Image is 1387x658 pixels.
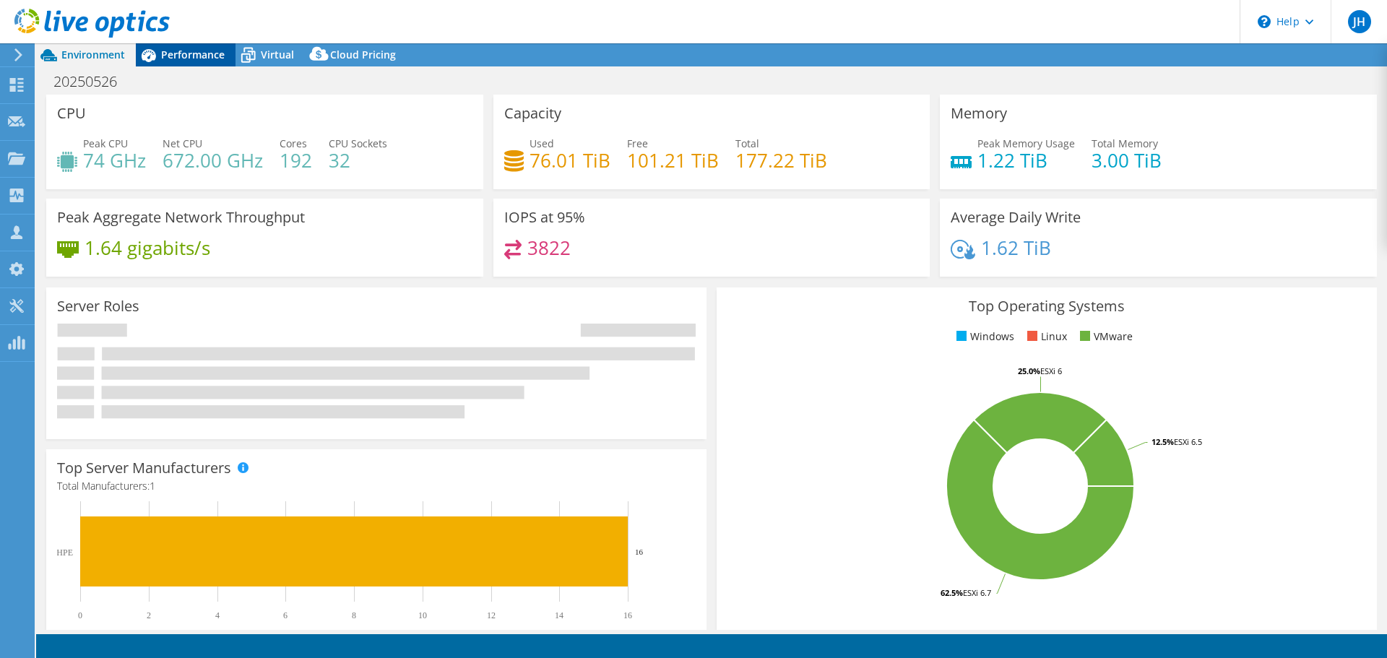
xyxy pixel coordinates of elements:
tspan: ESXi 6 [1040,365,1062,376]
text: 8 [352,610,356,620]
h4: 177.22 TiB [735,152,827,168]
span: Cloud Pricing [330,48,396,61]
h3: Top Server Manufacturers [57,460,231,476]
h3: Capacity [504,105,561,121]
text: 12 [487,610,496,620]
span: Performance [161,48,225,61]
h4: 32 [329,152,387,168]
text: 2 [147,610,151,620]
span: Used [530,137,554,150]
text: HPE [56,547,73,558]
h3: IOPS at 95% [504,209,585,225]
text: 16 [635,547,644,556]
tspan: 25.0% [1018,365,1040,376]
h4: 1.64 gigabits/s [85,240,210,256]
li: VMware [1076,329,1133,345]
text: 4 [215,610,220,620]
text: 16 [623,610,632,620]
h3: Peak Aggregate Network Throughput [57,209,305,225]
h4: 74 GHz [83,152,146,168]
h3: Average Daily Write [951,209,1081,225]
span: Peak Memory Usage [977,137,1075,150]
text: 10 [418,610,427,620]
tspan: ESXi 6.7 [963,587,991,598]
h4: 672.00 GHz [163,152,263,168]
h3: Server Roles [57,298,139,314]
span: Peak CPU [83,137,128,150]
span: CPU Sockets [329,137,387,150]
h1: 20250526 [47,74,139,90]
h4: 101.21 TiB [627,152,719,168]
li: Windows [953,329,1014,345]
tspan: ESXi 6.5 [1174,436,1202,447]
text: 0 [78,610,82,620]
svg: \n [1258,15,1271,28]
span: Total [735,137,759,150]
h4: Total Manufacturers: [57,478,696,494]
span: Total Memory [1092,137,1158,150]
span: Net CPU [163,137,202,150]
h3: Memory [951,105,1007,121]
span: Environment [61,48,125,61]
h4: 76.01 TiB [530,152,610,168]
h3: CPU [57,105,86,121]
h4: 3822 [527,240,571,256]
h4: 192 [280,152,312,168]
text: 6 [283,610,288,620]
tspan: 12.5% [1151,436,1174,447]
span: Free [627,137,648,150]
text: 14 [555,610,563,620]
span: JH [1348,10,1371,33]
span: Virtual [261,48,294,61]
span: Cores [280,137,307,150]
h4: 3.00 TiB [1092,152,1162,168]
li: Linux [1024,329,1067,345]
tspan: 62.5% [941,587,963,598]
h3: Top Operating Systems [727,298,1366,314]
h4: 1.22 TiB [977,152,1075,168]
span: 1 [150,479,155,493]
h4: 1.62 TiB [981,240,1051,256]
